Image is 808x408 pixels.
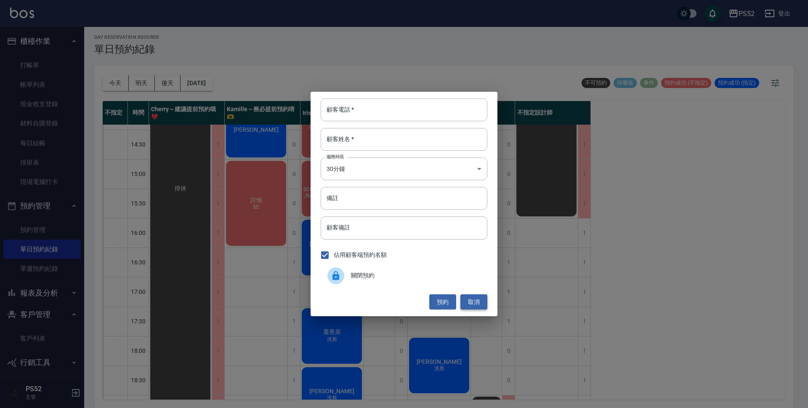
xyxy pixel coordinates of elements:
span: 佔用顧客端預約名額 [334,251,387,259]
div: 關閉預約 [321,264,487,288]
label: 服務時長 [327,154,344,160]
button: 取消 [460,294,487,310]
span: 關閉預約 [351,271,481,280]
button: 預約 [429,294,456,310]
div: 30分鐘 [321,157,487,180]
